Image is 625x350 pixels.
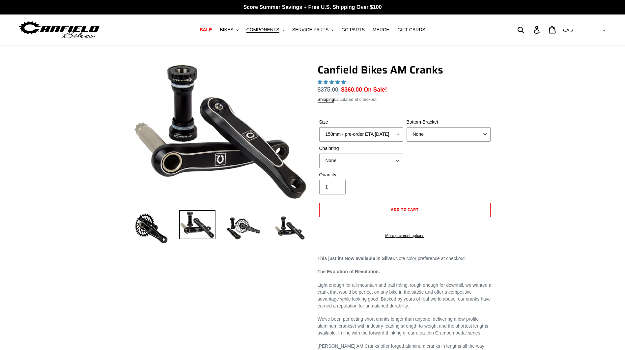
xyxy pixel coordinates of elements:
[318,79,347,85] span: 4.97 stars
[196,25,215,34] a: SALE
[521,22,538,37] input: Search
[319,145,403,152] label: Chainring
[216,25,241,34] button: BIKES
[373,27,389,33] span: MERCH
[318,255,492,262] p: Note color preference at checkout.
[341,27,365,33] span: GG PARTS
[338,25,368,34] a: GG PARTS
[243,25,288,34] button: COMPONENTS
[318,96,492,103] div: calculated at checkout.
[225,210,262,247] img: Load image into Gallery viewer, Canfield Bikes AM Cranks
[318,97,334,102] a: Shipping
[318,64,492,76] h1: Canfield Bikes AM Cranks
[391,206,419,213] span: Add to cart
[246,27,279,33] span: COMPONENTS
[271,210,308,247] img: Load image into Gallery viewer, CANFIELD-AM_DH-CRANKS
[319,119,403,126] label: Size
[289,25,337,34] button: SERVICE PARTS
[319,171,403,178] label: Quantity
[319,203,491,217] button: Add to cart
[318,269,380,274] strong: The Evolution of Revolution.
[292,27,328,33] span: SERVICE PARTS
[318,316,492,336] p: We've been perfecting short cranks longer than anyone, delivering a low-profile aluminum crankset...
[318,256,396,261] strong: This just in! Now available in Silver.
[318,282,492,309] p: Light enough for all-mountain and trail riding, tough enough for downhill, we wanted a crank that...
[133,210,169,247] img: Load image into Gallery viewer, Canfield Bikes AM Cranks
[179,210,215,239] img: Load image into Gallery viewer, Canfield Cranks
[341,86,362,93] span: $360.00
[18,19,100,40] img: Canfield Bikes
[397,27,425,33] span: GIFT CARDS
[200,27,212,33] span: SALE
[319,233,491,239] a: More payment options
[318,86,338,93] s: $375.00
[220,27,233,33] span: BIKES
[369,25,393,34] a: MERCH
[407,119,491,126] label: Bottom-Bracket
[364,85,387,94] span: On Sale!
[394,25,429,34] a: GIFT CARDS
